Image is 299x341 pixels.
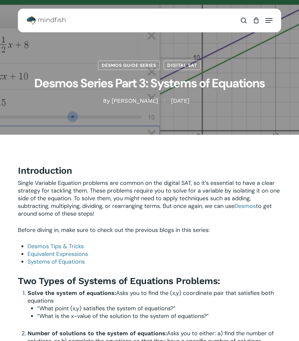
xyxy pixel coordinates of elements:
[18,226,210,234] span: Before diving in, make sure to check out the previous blogs in this series:
[28,289,116,296] b: Solve the system of equations:
[163,60,201,70] a: Digital SAT
[18,70,281,97] h1: Desmos Series Part 3: Systems of Equations
[250,12,262,28] a: Cart
[28,242,84,250] a: Desmos Tips & Tricks
[28,250,88,258] a: Equivalent Expressions
[265,17,272,24] a: Navigation Menu
[28,330,167,337] b: Number of solutions to the system of equations:
[18,165,72,176] b: Introduction
[164,99,196,103] span: [DATE]
[112,97,158,104] a: [PERSON_NAME]
[98,60,160,70] a: Desmos Guide Series
[37,312,281,320] li: “What is the x-value of the solution to the system of equations?”
[18,12,281,28] header: Main Menu
[234,202,256,210] a: Desmos
[28,289,281,320] li: A
[37,305,281,312] li: “What point (x,y) satisfies the system of equations?”
[27,16,66,25] img: Mindfish Test Prep & Academics
[18,179,280,218] span: Single Variable Equation problems are common on the digital SAT, so it’s essential to have a clea...
[28,289,274,305] span: sks you to find the (x,y) coordinate pair that satisfies both equations
[28,258,85,266] a: Systems of Equations
[103,99,110,103] span: By
[18,275,220,286] b: Two Types of Systems of Equations Problems:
